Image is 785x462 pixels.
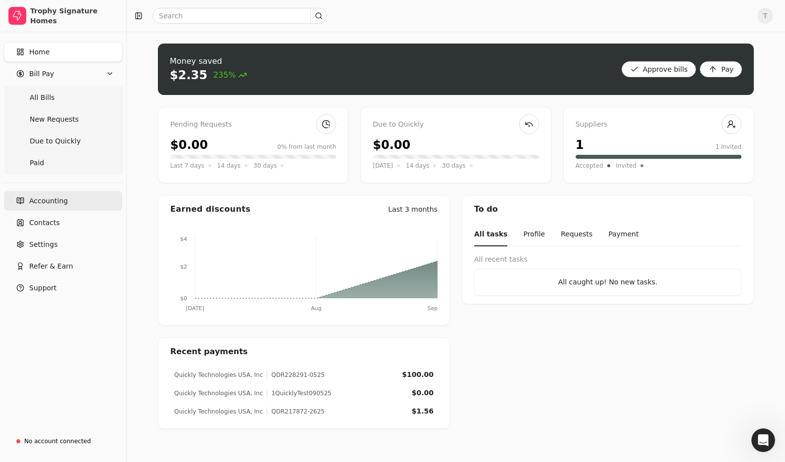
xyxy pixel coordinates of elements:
button: Refer & Earn [4,256,122,276]
a: Due to Quickly [6,131,120,151]
div: $0.00 [412,388,434,398]
span: Accounting [29,196,68,206]
a: Home [4,42,122,62]
iframe: Intercom live chat [751,428,775,452]
tspan: Sep [428,305,438,312]
a: New Requests [6,109,120,129]
span: Last 7 days [170,161,204,171]
button: Home [155,4,174,23]
button: T [757,8,773,24]
div: Quickly Technologies USA, Inc [174,389,263,398]
div: No account connected [24,437,91,446]
span: 235% [213,69,247,81]
div: QDR217872-2625 [267,407,325,416]
span: Settings [29,239,57,250]
a: Contacts [4,213,122,232]
div: Quickly Technologies USA, Inc [174,370,263,379]
div: Trophy Signature Homes [30,6,118,26]
tspan: [DATE] [186,305,204,312]
div: Quickly Technologies USA, Inc [174,407,263,416]
div: All caught up! No new tasks. [483,277,733,287]
tspan: $2 [180,264,187,270]
span: Home [29,47,49,57]
button: go back [6,4,25,23]
tspan: Aug [311,305,321,312]
span: [DATE] [373,161,393,171]
span: Accepted [576,161,603,171]
span: All Bills [30,92,54,103]
a: Settings [4,234,122,254]
p: Under 2 minutes [56,12,110,22]
a: Accounting [4,191,122,211]
button: Gif picker [31,324,39,332]
span: Invited [616,161,637,171]
div: $0.00 [373,136,410,154]
div: Due to Quickly [373,119,539,130]
tspan: $4 [180,236,187,242]
a: All Bills [6,88,120,107]
button: Profile [523,223,545,246]
span: Due to Quickly [30,136,81,146]
span: 30 days [442,161,465,171]
span: 14 days [406,161,429,171]
input: Search [152,8,327,24]
textarea: Message… [8,303,190,320]
button: Approve bills [622,61,696,77]
div: QDR228291-0525 [267,370,325,379]
span: Bill Pay [29,69,54,79]
img: Profile image for Evanne [28,5,44,21]
span: New Requests [30,114,79,125]
button: Requests [561,223,592,246]
a: No account connected [4,432,122,450]
div: 1QuicklyTest090525 [267,389,331,398]
button: All tasks [474,223,507,246]
button: Payment [608,223,638,246]
span: Paid [30,158,44,168]
div: $0.00 [170,136,208,154]
button: Emoji picker [15,324,23,332]
button: Send a message… [170,320,186,336]
button: Upload attachment [47,324,55,332]
div: Last 3 months [388,204,438,215]
span: Contacts [29,218,60,228]
div: 0% from last month [277,142,336,151]
div: $100.00 [402,370,434,380]
span: 30 days [253,161,277,171]
div: Close [174,4,192,22]
div: 1 [576,136,584,154]
span: Refer & Earn [29,261,73,272]
div: Pending Requests [170,119,336,130]
div: Suppliers [576,119,741,130]
button: Support [4,278,122,298]
div: $2.35 [170,67,207,83]
div: Recent payments [158,338,449,366]
button: Pay [700,61,742,77]
div: To do [462,195,753,223]
div: 1 invited [715,142,741,151]
div: All recent tasks [474,254,741,265]
button: Bill Pay [4,64,122,84]
h1: Quickly [48,5,77,12]
span: Support [29,283,56,293]
span: 14 days [217,161,241,171]
div: Money saved [170,55,247,67]
div: Earned discounts [170,203,250,215]
a: Paid [6,153,120,173]
button: Start recording [63,324,71,332]
div: $1.56 [412,406,434,416]
tspan: $0 [180,295,187,302]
